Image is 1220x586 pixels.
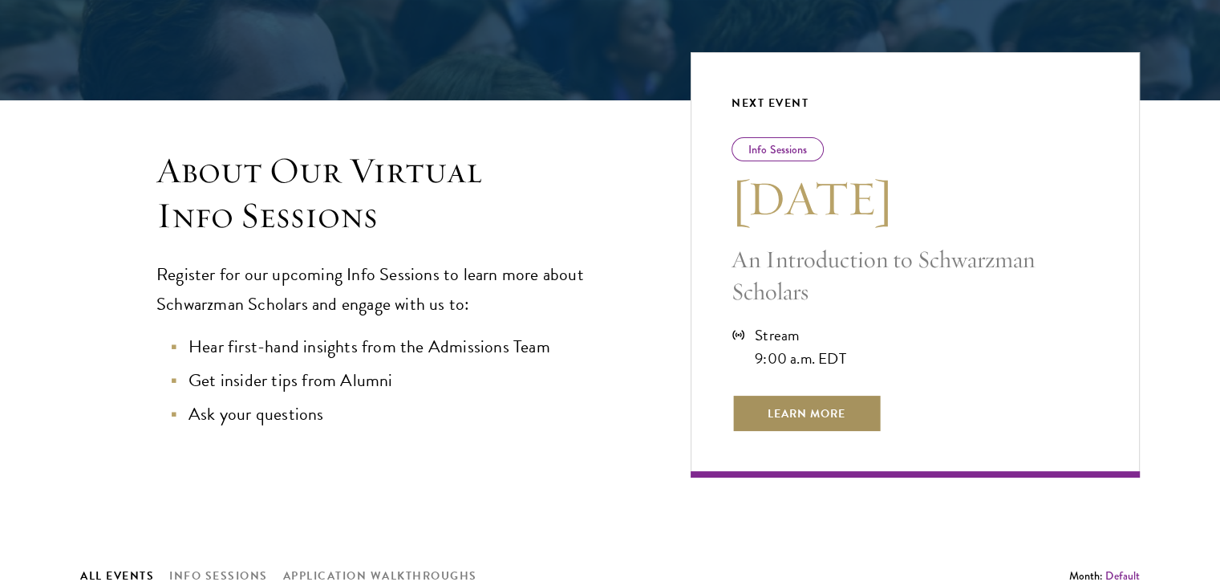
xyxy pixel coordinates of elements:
span: Learn More [732,394,882,433]
div: Next Event [732,93,1099,113]
button: Info Sessions [169,566,268,586]
div: Info Sessions [732,137,824,161]
p: An Introduction to Schwarzman Scholars [732,243,1099,307]
span: Month: [1069,568,1103,584]
a: Next Event Info Sessions [DATE] An Introduction to Schwarzman Scholars Stream 9:00 a.m. EDT Learn... [691,52,1140,478]
button: All Events [80,566,154,586]
h3: [DATE] [732,169,1099,227]
div: Stream [755,324,846,347]
li: Hear first-hand insights from the Admissions Team [172,332,626,362]
h3: About Our Virtual Info Sessions [156,149,626,238]
div: 9:00 a.m. EDT [755,347,846,370]
p: Register for our upcoming Info Sessions to learn more about Schwarzman Scholars and engage with u... [156,260,626,319]
button: Application Walkthroughs [283,566,477,586]
li: Get insider tips from Alumni [172,366,626,396]
li: Ask your questions [172,400,626,429]
button: Default [1105,568,1140,584]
